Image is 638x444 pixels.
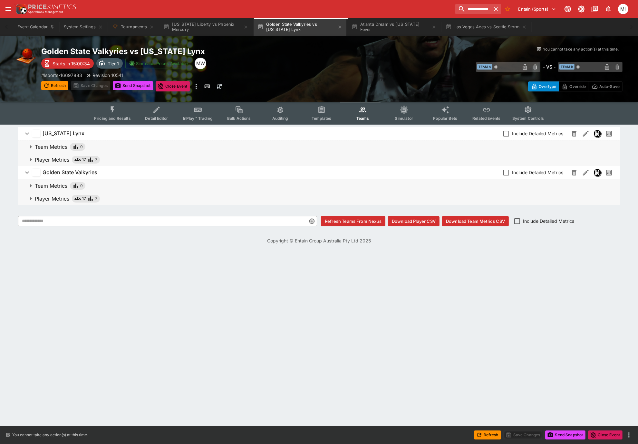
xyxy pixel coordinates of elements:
[12,432,88,438] p: You cannot take any action(s) at this time.
[575,3,587,15] button: Toggle light/dark mode
[28,5,76,9] img: PriceKinetics
[442,18,531,36] button: Las Vegas Aces vs Seattle Storm
[18,192,620,205] button: Player Metrics177
[474,430,501,439] button: Refresh
[472,116,500,121] span: Related Events
[569,83,586,90] p: Override
[35,143,67,151] p: Team Metrics
[395,116,413,121] span: Simulator
[543,63,556,70] h6: - VS -
[594,169,601,176] div: Nexus
[35,195,69,203] p: Player Metrics
[156,81,190,91] button: Close Event
[589,81,623,91] button: Auto-Save
[3,3,14,15] button: open drawer
[108,60,119,67] p: Tier 1
[43,169,97,176] h6: Golden State Valkyries
[512,116,544,121] span: System Controls
[195,58,206,69] div: Michael Wilczynski
[523,218,574,224] span: Include Detailed Metrics
[616,2,630,16] button: michael.wilczynski
[594,130,601,137] div: Nexus
[594,169,601,176] img: nexus.svg
[35,156,69,164] p: Player Metrics
[433,116,457,121] span: Popular Bets
[539,83,556,90] p: Overtype
[599,83,620,90] p: Auto-Save
[108,18,158,36] button: Tournaments
[321,216,385,226] button: Refresh Teams From Nexus
[89,102,549,125] div: Event type filters
[14,18,59,36] button: Event Calendar
[528,81,559,91] button: Overtype
[18,166,620,179] button: Golden State ValkyriesInclude Detailed MetricsNexusPast Performances
[95,156,97,163] span: 7
[227,116,251,121] span: Bulk Actions
[592,128,603,139] button: Nexus
[41,46,332,56] h2: Copy To Clipboard
[80,183,83,189] span: 0
[272,116,288,121] span: Auditing
[80,144,83,150] span: 0
[18,179,620,192] button: Team Metrics0
[53,60,90,67] p: Starts in 15:00:34
[388,216,440,226] button: Download Player CSV
[192,81,200,91] button: more
[14,3,27,15] img: PriceKinetics Logo
[356,116,369,121] span: Teams
[477,64,492,70] span: Team A
[35,182,67,190] p: Team Metrics
[559,64,575,70] span: Team B
[28,11,63,14] img: Sportsbook Management
[125,58,192,69] button: Simulator Prices Available
[183,116,213,121] span: InPlay™ Trading
[18,153,620,166] button: Player Metrics177
[18,140,620,153] button: Team Metrics0
[455,4,491,14] input: search
[588,430,623,439] button: Close Event
[559,81,589,91] button: Override
[82,156,86,163] span: 17
[603,3,614,15] button: Notifications
[543,46,619,52] p: You cannot take any action(s) at this time.
[254,18,346,36] button: Golden State Valkyries vs [US_STATE] Lynx
[43,130,84,137] h6: [US_STATE] Lynx
[562,3,574,15] button: Connected to PK
[145,116,168,121] span: Detail Editor
[545,430,585,439] button: Send Snapshot
[41,72,82,79] p: Copy To Clipboard
[95,195,97,202] span: 7
[592,167,603,178] button: Nexus
[512,169,563,176] span: Include Detailed Metrics
[41,81,68,90] button: Refresh
[502,4,513,14] button: No Bookmarks
[312,116,331,121] span: Templates
[618,4,628,14] div: michael.wilczynski
[515,4,560,14] button: Select Tenant
[594,130,601,137] img: nexus.svg
[18,127,620,140] button: [US_STATE] LynxInclude Detailed MetricsNexusPast Performances
[589,3,601,15] button: Documentation
[528,81,623,91] div: Start From
[603,128,615,139] button: Past Performances
[15,46,36,67] img: basketball.png
[159,18,252,36] button: [US_STATE] Liberty vs Phoenix Mercury
[442,216,509,226] button: Download Team Metrics CSV
[94,116,131,121] span: Pricing and Results
[60,18,107,36] button: System Settings
[113,81,153,90] button: Send Snapshot
[512,130,563,137] span: Include Detailed Metrics
[603,167,615,178] button: Past Performances
[625,431,633,439] button: more
[92,72,123,79] p: Revision 10541
[348,18,440,36] button: Atlanta Dream vs [US_STATE] Fever
[82,195,86,202] span: 17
